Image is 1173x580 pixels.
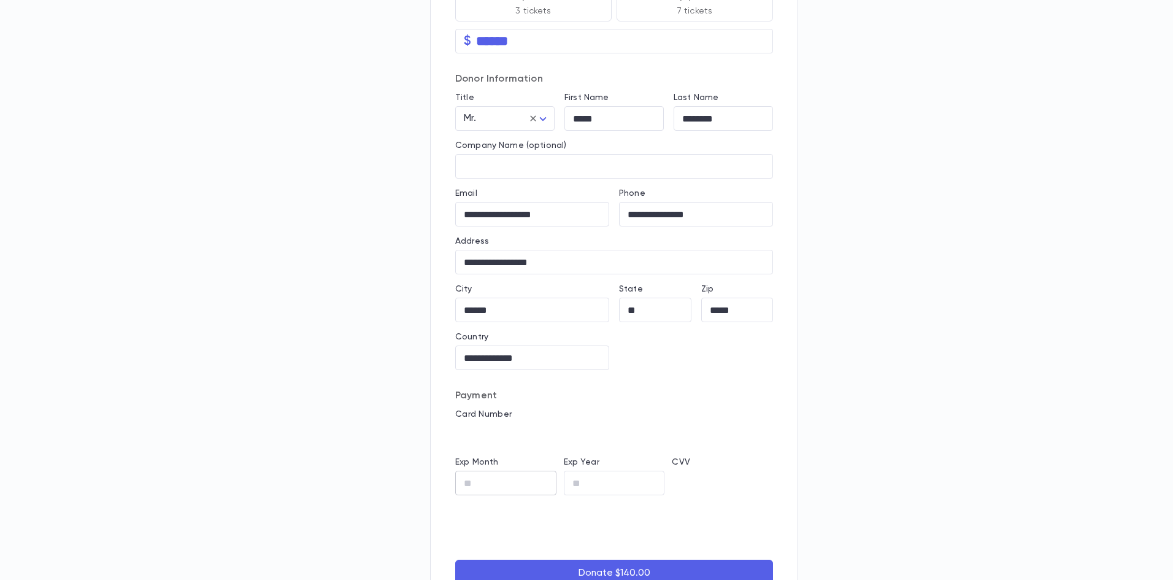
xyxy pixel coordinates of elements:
label: State [619,284,643,294]
label: Address [455,236,489,246]
label: Last Name [674,93,718,102]
p: CVV [672,457,773,467]
label: Exp Year [564,457,599,467]
iframe: cvv [672,471,773,495]
p: Card Number [455,409,773,419]
label: Exp Month [455,457,498,467]
p: 3 tickets [515,5,551,17]
label: Zip [701,284,713,294]
div: Mr. [455,107,555,131]
span: Mr. [464,114,476,123]
p: Payment [455,390,773,402]
label: Title [455,93,474,102]
label: City [455,284,472,294]
label: Country [455,332,488,342]
label: Company Name (optional) [455,141,566,150]
p: Donor Information [455,73,773,85]
label: First Name [564,93,609,102]
p: $ [464,35,471,47]
iframe: card [455,423,773,447]
p: 7 tickets [677,5,712,17]
label: Phone [619,188,645,198]
label: Email [455,188,477,198]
